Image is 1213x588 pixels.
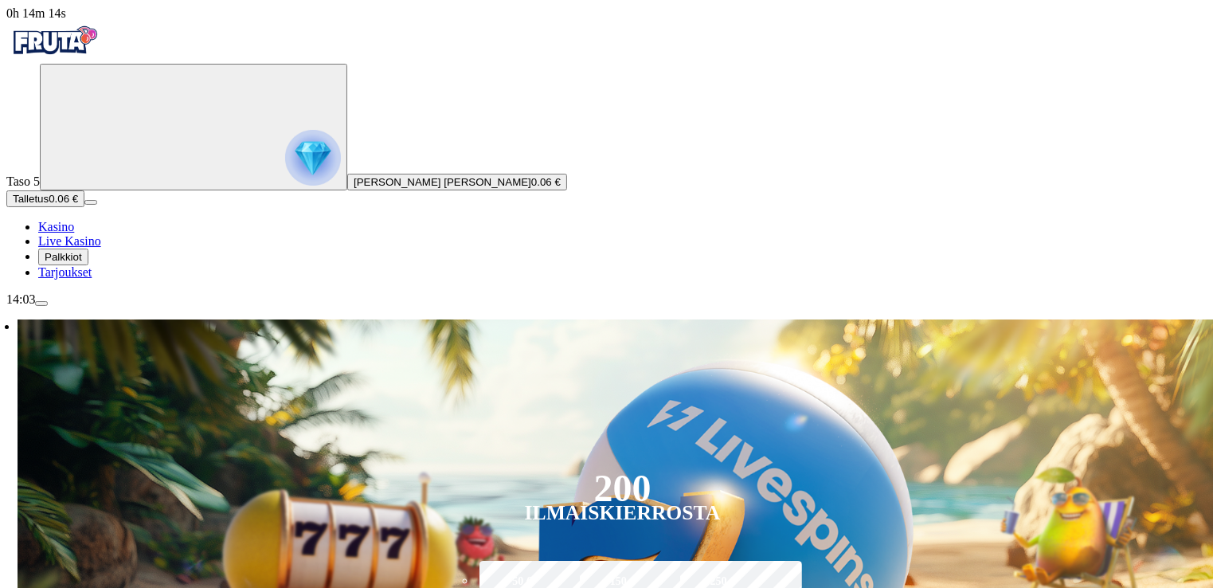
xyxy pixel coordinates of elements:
[354,176,531,188] span: [PERSON_NAME] [PERSON_NAME]
[593,479,651,498] div: 200
[6,174,40,188] span: Taso 5
[38,220,74,233] a: diamond iconKasino
[6,21,102,61] img: Fruta
[38,234,101,248] span: Live Kasino
[531,176,561,188] span: 0.06 €
[38,220,74,233] span: Kasino
[49,193,78,205] span: 0.06 €
[6,21,1207,280] nav: Primary
[38,249,88,265] button: reward iconPalkkiot
[285,130,341,186] img: reward progress
[40,64,347,190] button: reward progress
[35,301,48,306] button: menu
[6,49,102,63] a: Fruta
[38,265,92,279] a: gift-inverted iconTarjoukset
[13,193,49,205] span: Talletus
[347,174,567,190] button: [PERSON_NAME] [PERSON_NAME]0.06 €
[45,251,82,263] span: Palkkiot
[84,200,97,205] button: menu
[38,265,92,279] span: Tarjoukset
[38,234,101,248] a: poker-chip iconLive Kasino
[525,504,721,523] div: Ilmaiskierrosta
[6,292,35,306] span: 14:03
[6,190,84,207] button: Talletusplus icon0.06 €
[6,6,66,20] span: user session time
